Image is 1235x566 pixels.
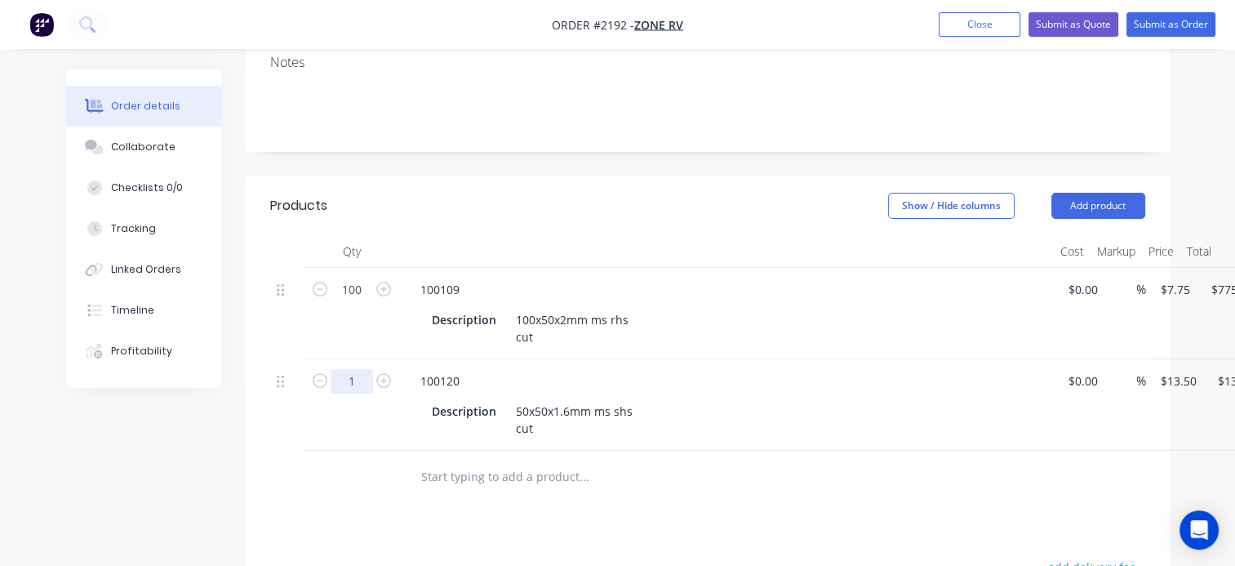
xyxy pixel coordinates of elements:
[270,196,327,216] div: Products
[111,344,172,359] div: Profitability
[939,12,1020,37] button: Close
[66,290,221,331] button: Timeline
[111,262,181,277] div: Linked Orders
[1051,193,1145,219] button: Add product
[425,399,503,423] div: Description
[111,221,156,236] div: Tracking
[111,99,180,114] div: Order details
[303,235,401,268] div: Qty
[888,193,1015,219] button: Show / Hide columns
[407,369,473,393] div: 100120
[420,461,747,493] input: Start typing to add a product...
[66,331,221,372] button: Profitability
[1179,510,1219,550] div: Open Intercom Messenger
[425,308,503,332] div: Description
[1091,235,1142,268] div: Markup
[407,278,473,301] div: 100109
[111,303,154,318] div: Timeline
[1180,235,1218,268] div: Total
[111,180,183,195] div: Checklists 0/0
[1028,12,1118,37] button: Submit as Quote
[1054,235,1091,268] div: Cost
[509,308,635,349] div: 100x50x2mm ms rhs cut
[552,17,634,33] span: Order #2192 -
[634,17,683,33] a: Zone RV
[509,399,639,440] div: 50x50x1.6mm ms shs cut
[66,167,221,208] button: Checklists 0/0
[66,208,221,249] button: Tracking
[1142,235,1180,268] div: Price
[1126,12,1215,37] button: Submit as Order
[29,12,54,37] img: Factory
[66,86,221,127] button: Order details
[66,127,221,167] button: Collaborate
[66,249,221,290] button: Linked Orders
[1136,280,1146,299] span: %
[270,55,1145,70] div: Notes
[1136,372,1146,390] span: %
[111,140,175,154] div: Collaborate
